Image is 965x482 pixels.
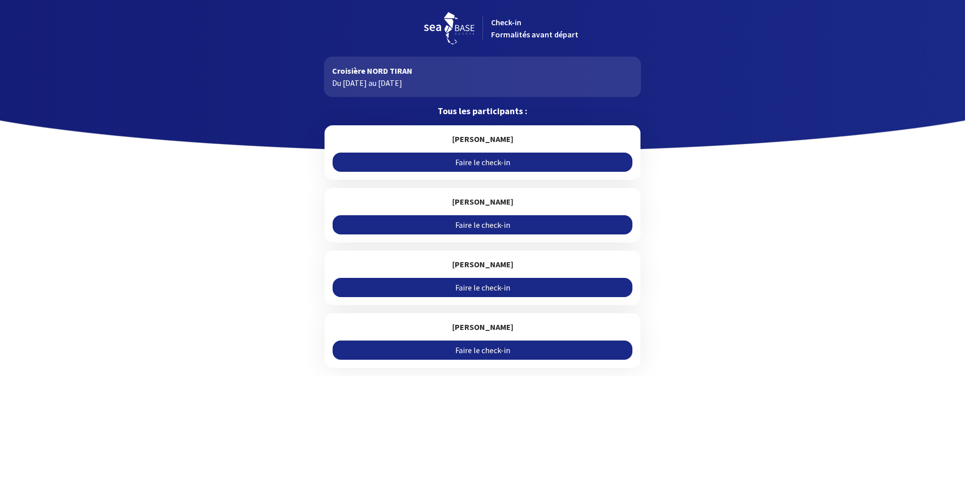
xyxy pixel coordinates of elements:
[333,215,632,234] a: Faire le check-in
[333,259,632,270] h5: [PERSON_NAME]
[333,341,632,360] a: Faire le check-in
[333,321,632,332] h5: [PERSON_NAME]
[332,65,632,77] p: Croisière NORD TIRAN
[491,17,578,39] span: Check-in Formalités avant départ
[324,105,640,117] p: Tous les participants :
[332,77,632,89] p: Du [DATE] au [DATE]
[424,12,474,44] img: logo_seabase.svg
[333,196,632,207] h5: [PERSON_NAME]
[333,153,632,172] a: Faire le check-in
[333,278,632,297] a: Faire le check-in
[333,133,632,144] h5: [PERSON_NAME]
